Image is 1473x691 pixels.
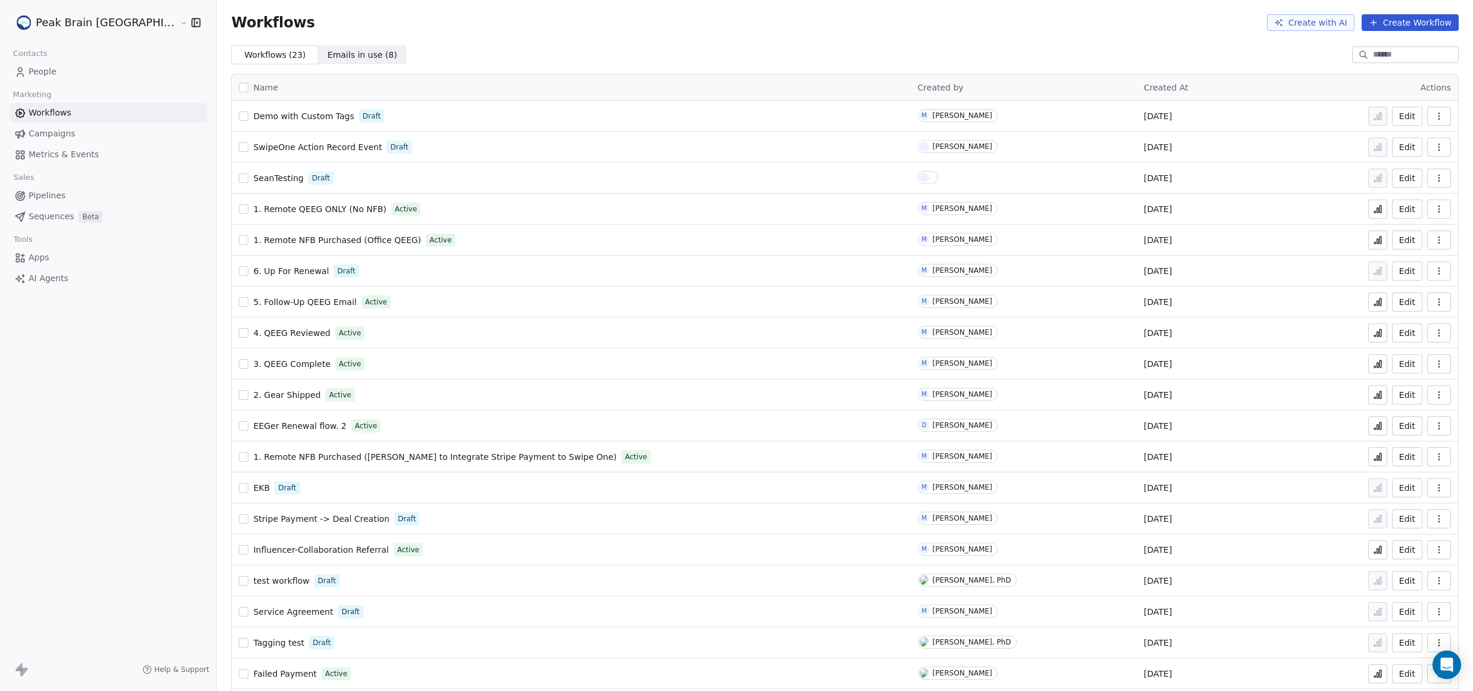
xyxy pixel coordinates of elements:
span: Active [395,204,417,214]
div: [PERSON_NAME] [933,204,992,213]
div: M [921,235,927,244]
a: 6. Up For Renewal [253,265,329,277]
button: Edit [1392,354,1422,373]
a: 5. Follow-Up QEEG Email [253,296,356,308]
div: M [921,483,927,492]
button: Edit [1392,385,1422,404]
a: Influencer-Collaboration Referral [253,544,388,556]
span: Sequences [29,210,74,223]
a: Pipelines [10,186,207,206]
a: 2. Gear Shipped [253,389,320,401]
a: EKB [253,482,270,494]
button: Edit [1392,633,1422,652]
span: 2. Gear Shipped [253,390,320,400]
img: A [920,575,929,585]
span: [DATE] [1144,141,1172,153]
span: Draft [363,111,381,122]
a: AI Agents [10,269,207,288]
div: [PERSON_NAME] [933,266,992,275]
span: Pipelines [29,189,66,202]
span: [DATE] [1144,575,1172,587]
span: 1. Remote QEEG ONLY (No NFB) [253,204,386,214]
a: 1. Remote QEEG ONLY (No NFB) [253,203,386,215]
a: Failed Payment [253,668,316,680]
button: Edit [1392,509,1422,528]
span: Peak Brain [GEOGRAPHIC_DATA] [36,15,177,30]
a: EEGer Renewal flow. 2 [253,420,346,432]
span: [DATE] [1144,234,1172,246]
span: Demo with Custom Tags [253,111,354,121]
div: [PERSON_NAME] [933,142,992,151]
span: [DATE] [1144,110,1172,122]
span: Name [253,82,278,94]
span: Campaigns [29,127,75,140]
span: Draft [337,266,355,276]
span: [DATE] [1144,203,1172,215]
span: [DATE] [1144,327,1172,339]
span: Workflows [29,107,71,119]
button: Edit [1392,200,1422,219]
span: Created At [1144,83,1188,92]
a: test workflow [253,575,309,587]
button: Edit [1392,478,1422,497]
div: [PERSON_NAME] [933,111,992,120]
div: M [921,606,927,616]
a: Edit [1392,169,1422,188]
div: M [921,297,927,306]
button: Edit [1392,664,1422,683]
div: M [921,390,927,399]
a: People [10,62,207,82]
span: [DATE] [1144,358,1172,370]
div: Open Intercom Messenger [1432,650,1461,679]
div: M [921,452,927,461]
span: 4. QEEG Reviewed [253,328,330,338]
a: Metrics & Events [10,145,207,164]
a: 4. QEEG Reviewed [253,327,330,339]
span: Draft [278,483,296,493]
a: Demo with Custom Tags [253,110,354,122]
span: [DATE] [1144,420,1172,432]
span: Tools [8,231,38,248]
span: Draft [341,606,359,617]
span: [DATE] [1144,296,1172,308]
span: test workflow [253,576,309,586]
button: Edit [1392,323,1422,343]
a: Edit [1392,416,1422,435]
span: 1. Remote NFB Purchased ([PERSON_NAME] to Integrate Stripe Payment to Swipe One) [253,452,616,462]
div: M [921,266,927,275]
span: [DATE] [1144,606,1172,618]
button: Edit [1392,540,1422,559]
span: Draft [312,173,330,183]
span: 3. QEEG Complete [253,359,330,369]
div: M [921,328,927,337]
span: [DATE] [1144,668,1172,680]
span: People [29,66,57,78]
div: [PERSON_NAME] [933,607,992,615]
span: Emails in use ( 8 ) [328,49,397,61]
span: Metrics & Events [29,148,99,161]
div: [PERSON_NAME] [933,452,992,460]
span: Created by [918,83,964,92]
span: Draft [318,575,336,586]
div: [PERSON_NAME] [933,297,992,306]
span: Active [429,235,451,245]
span: SeanTesting [253,173,303,183]
span: Beta [79,211,102,223]
a: SequencesBeta [10,207,207,226]
button: Edit [1392,447,1422,466]
button: Edit [1392,571,1422,590]
a: Campaigns [10,124,207,144]
button: Create with AI [1267,14,1354,31]
span: Failed Payment [253,669,316,678]
button: Edit [1392,231,1422,250]
a: 1. Remote NFB Purchased ([PERSON_NAME] to Integrate Stripe Payment to Swipe One) [253,451,616,463]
